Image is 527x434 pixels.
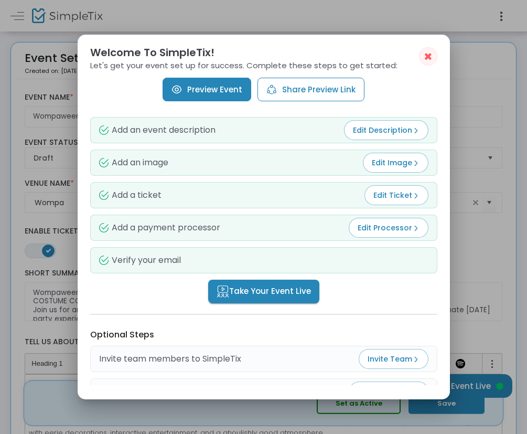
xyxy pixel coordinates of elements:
button: Edit Processor [349,218,428,238]
span: Edit Description [353,125,420,135]
button: Create Codes [349,382,428,401]
div: Verify your email [99,256,181,265]
span: Invite Team [368,354,420,364]
div: Add a ticket [99,190,162,200]
h2: Welcome To SimpleTix! [90,47,437,58]
span: Edit Ticket [373,190,420,200]
span: Edit Image [372,157,420,168]
button: Take Your Event Live [208,280,319,303]
button: Edit Image [363,153,428,173]
div: Add an event description [99,125,216,135]
span: Take Your Event Live [217,285,311,298]
button: Edit Description [344,120,428,140]
button: Edit Ticket [364,185,428,205]
button: ✖ [419,47,437,66]
div: Add a payment processor [99,223,220,232]
button: Invite Team [359,349,428,369]
span: ✖ [424,50,433,63]
span: Edit Processor [358,223,420,233]
div: Invite team members to SimpleTix [99,353,241,365]
a: Preview Event [163,78,251,101]
div: Add an image [99,158,168,167]
button: Share Preview Link [257,78,364,101]
h3: Optional Steps [90,330,437,340]
p: Let's get your event set up for success. Complete these steps to get started: [90,61,437,69]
